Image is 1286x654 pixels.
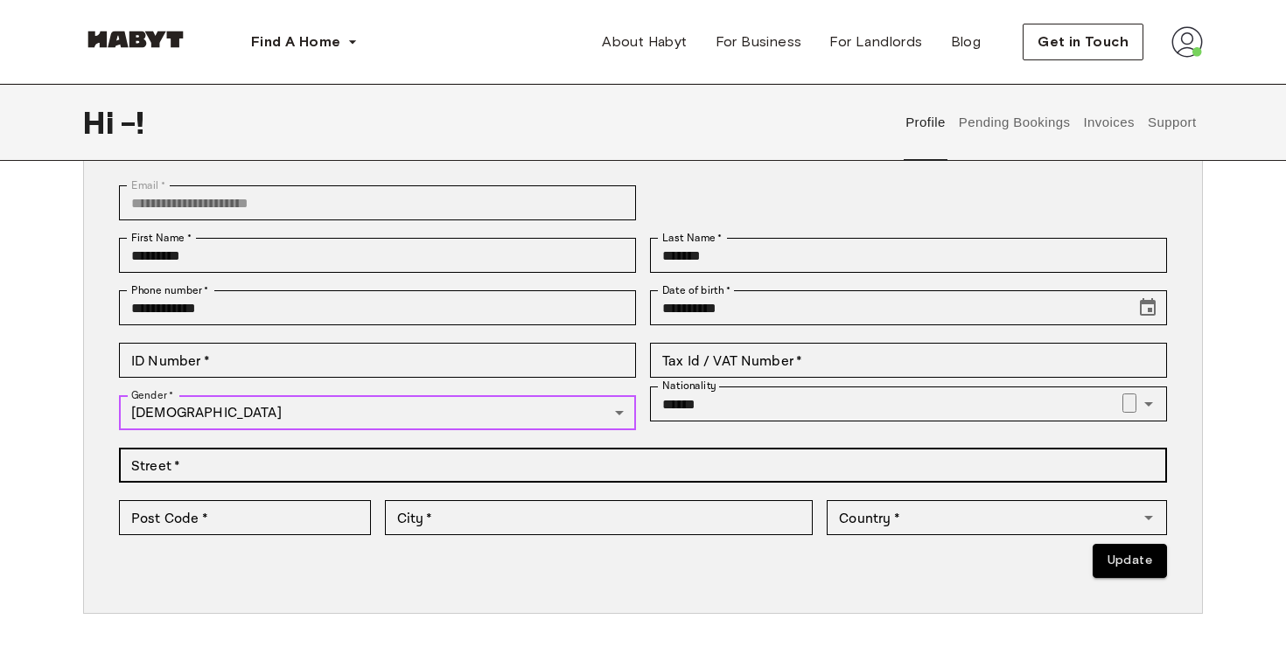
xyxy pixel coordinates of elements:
label: Email [131,177,165,193]
img: Habyt [83,31,188,48]
label: First Name [131,230,192,246]
a: Blog [937,24,996,59]
button: Profile [904,84,948,161]
span: Blog [951,31,982,52]
span: Find A Home [251,31,340,52]
button: Update [1093,544,1167,578]
button: Open [1136,392,1161,416]
div: You can't change your email address at the moment. Please reach out to customer support in case y... [119,185,636,220]
button: Open [1136,505,1161,530]
label: Gender [131,387,173,403]
span: Hi [83,104,121,141]
label: Nationality [662,379,716,393]
span: For Landlords [829,31,922,52]
button: Support [1145,84,1199,161]
span: - ! [121,104,144,141]
span: About Habyt [602,31,687,52]
a: For Landlords [815,24,936,59]
button: Invoices [1081,84,1136,161]
button: Pending Bookings [956,84,1073,161]
span: Get in Touch [1038,31,1129,52]
a: For Business [702,24,816,59]
span: For Business [716,31,802,52]
a: About Habyt [588,24,701,59]
button: Find A Home [237,24,372,59]
label: Phone number [131,282,209,298]
div: user profile tabs [899,84,1203,161]
label: Date of birth [662,282,730,298]
div: [DEMOGRAPHIC_DATA] [119,395,636,430]
button: Choose date, selected date is Nov 19, 2003 [1130,290,1165,325]
button: Get in Touch [1023,24,1143,60]
button: Clear [1122,393,1136,413]
img: avatar [1171,26,1203,58]
label: Last Name [662,230,723,246]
